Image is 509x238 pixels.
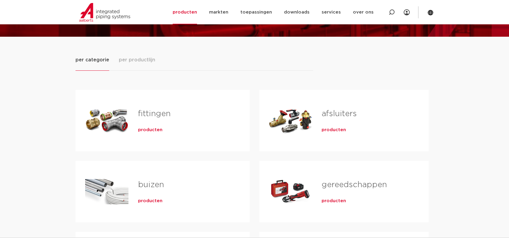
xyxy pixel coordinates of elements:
[322,181,387,189] a: gereedschappen
[322,110,357,118] a: afsluiters
[322,127,346,133] a: producten
[138,110,171,118] a: fittingen
[138,127,162,133] a: producten
[138,181,164,189] a: buizen
[119,56,155,63] span: per productlijn
[76,56,109,63] span: per categorie
[138,198,162,204] a: producten
[322,198,346,204] a: producten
